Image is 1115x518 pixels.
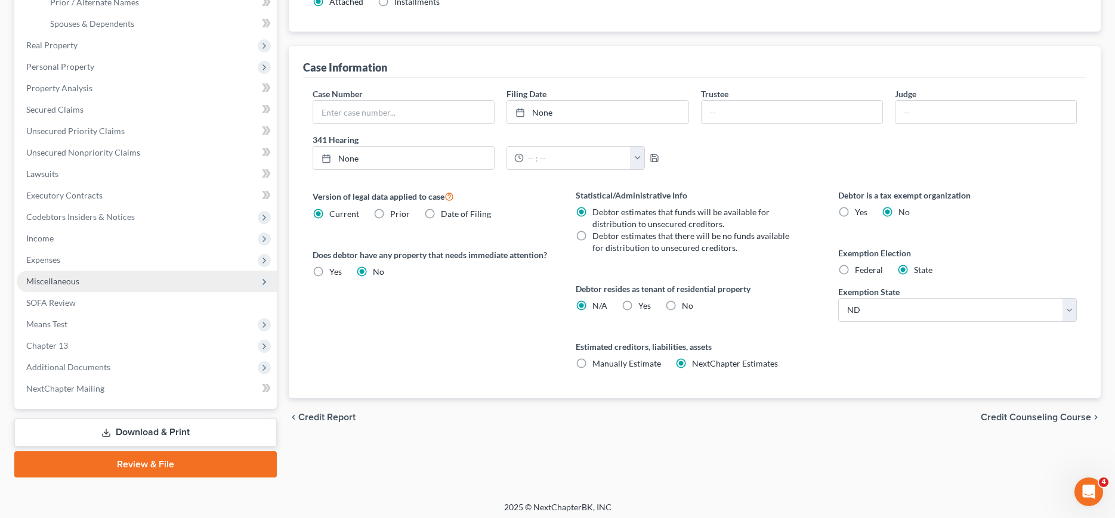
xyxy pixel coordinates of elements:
span: No [373,266,384,277]
span: Unsecured Nonpriority Claims [26,147,140,157]
span: Real Property [26,40,78,50]
label: Case Number [313,88,363,100]
label: Debtor resides as tenant of residential property [576,283,814,295]
input: -- [702,101,882,123]
span: Executory Contracts [26,190,103,200]
label: Exemption State [838,286,900,298]
a: Executory Contracts [17,185,277,206]
span: Yes [855,207,867,217]
span: Miscellaneous [26,276,79,286]
label: Debtor is a tax exempt organization [838,189,1077,201]
a: Secured Claims [17,99,277,120]
span: Expenses [26,255,60,265]
span: Credit Report [298,412,356,422]
input: Enter case number... [313,101,494,123]
label: Version of legal data applied to case [313,189,551,203]
span: Secured Claims [26,104,84,114]
a: Lawsuits [17,163,277,185]
a: Property Analysis [17,77,277,99]
span: Codebtors Insiders & Notices [26,212,135,222]
span: Credit Counseling Course [981,412,1091,422]
span: Current [329,209,359,219]
span: Date of Filing [441,209,491,219]
div: Case Information [303,60,387,75]
span: State [914,265,932,275]
span: Debtor estimates that there will be no funds available for distribution to unsecured creditors. [592,231,789,253]
span: No [898,207,910,217]
label: Trustee [701,88,728,100]
span: Lawsuits [26,169,58,179]
a: Unsecured Priority Claims [17,120,277,142]
i: chevron_right [1091,412,1101,422]
label: Judge [895,88,916,100]
span: Federal [855,265,883,275]
a: Spouses & Dependents [41,13,277,35]
label: Estimated creditors, liabilities, assets [576,340,814,353]
input: -- [895,101,1076,123]
span: NextChapter Mailing [26,383,104,393]
a: Unsecured Nonpriority Claims [17,142,277,163]
button: chevron_left Credit Report [289,412,356,422]
label: Filing Date [506,88,546,100]
span: Personal Property [26,61,94,72]
a: NextChapter Mailing [17,378,277,399]
span: 4 [1099,477,1108,487]
span: Income [26,233,54,243]
span: Manually Estimate [592,358,661,368]
span: SOFA Review [26,297,76,308]
a: Review & File [14,451,277,477]
button: Credit Counseling Course chevron_right [981,412,1101,422]
input: -- : -- [524,147,631,169]
a: None [507,101,688,123]
span: Yes [638,300,651,311]
i: chevron_left [289,412,298,422]
span: Debtor estimates that funds will be available for distribution to unsecured creditors. [592,207,770,229]
span: Chapter 13 [26,340,68,350]
iframe: Intercom live chat [1074,477,1103,506]
label: Does debtor have any property that needs immediate attention? [313,249,551,261]
span: Means Test [26,319,67,329]
span: Spouses & Dependents [50,18,134,29]
label: 341 Hearing [307,134,694,146]
a: Download & Print [14,418,277,446]
span: Unsecured Priority Claims [26,126,125,136]
span: Additional Documents [26,362,110,372]
a: None [313,147,494,169]
span: Yes [329,266,342,277]
span: No [682,300,693,311]
a: SOFA Review [17,292,277,314]
span: N/A [592,300,607,311]
span: NextChapter Estimates [692,358,778,368]
label: Exemption Election [838,247,1077,259]
span: Property Analysis [26,83,92,93]
span: Prior [390,209,410,219]
label: Statistical/Administrative Info [576,189,814,201]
